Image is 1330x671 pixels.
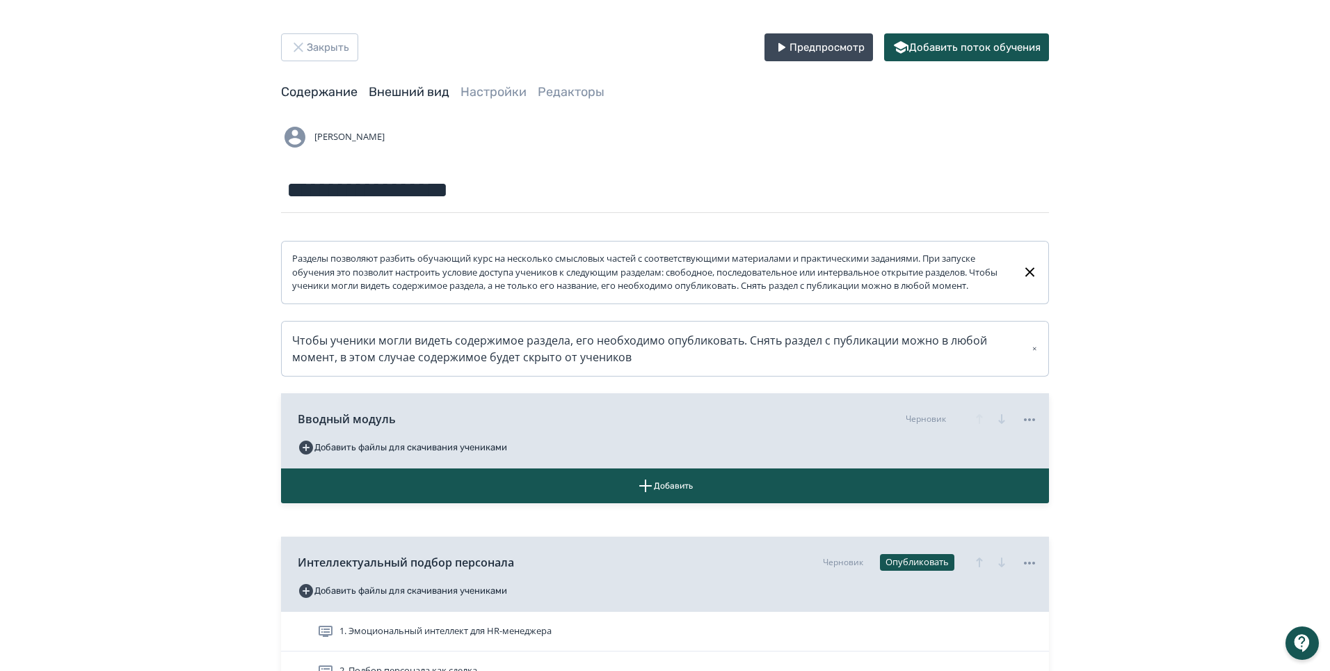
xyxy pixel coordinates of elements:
[314,130,385,144] span: [PERSON_NAME]
[298,554,514,571] span: Интеллектуальный подбор персонала
[298,580,507,602] button: Добавить файлы для скачивания учениками
[884,33,1049,61] button: Добавить поток обучения
[298,411,396,427] span: Вводный модуль
[764,33,873,61] button: Предпросмотр
[298,436,507,459] button: Добавить файлы для скачивания учениками
[281,84,358,100] a: Содержание
[369,84,449,100] a: Внешний вид
[292,252,1011,293] div: Разделы позволяют разбить обучающий курс на несколько смысловых частей с соответствующими материа...
[281,468,1049,503] button: Добавить
[292,332,1038,365] div: Чтобы ученики могли видеть содержимое раздела, его необходимо опубликовать. Снять раздел с публик...
[538,84,604,100] a: Редакторы
[823,556,863,569] div: Черновик
[281,612,1049,652] div: 1. Эмоциональный интеллект для HR-менеджера
[460,84,527,100] a: Настройки
[880,554,954,571] button: Опубликовать
[281,33,358,61] button: Закрыть
[906,413,946,425] div: Черновик
[339,624,552,638] span: 1. Эмоциональный интеллект для HR-менеджера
